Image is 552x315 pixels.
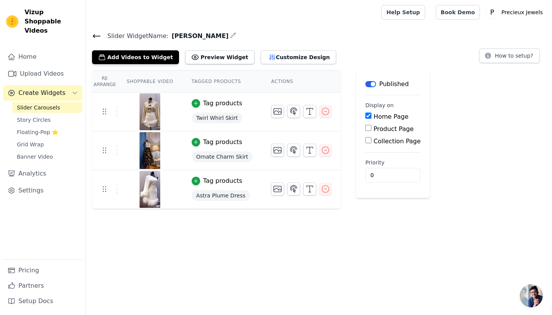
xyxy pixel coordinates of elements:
[92,50,179,64] button: Add Videos to Widget
[17,104,60,111] span: Slider Carousels
[365,101,394,109] legend: Display on
[379,80,409,89] p: Published
[381,5,425,20] a: Help Setup
[139,93,161,130] img: vizup-images-c2f0.png
[192,176,242,186] button: Tag products
[271,105,284,118] button: Change Thumbnail
[192,138,242,147] button: Tag products
[192,151,253,162] span: Ornate Charm Skirt
[12,114,82,125] a: Story Circles
[373,125,414,133] label: Product Page
[271,144,284,157] button: Change Thumbnail
[12,139,82,150] a: Grid Wrap
[203,176,242,186] div: Tag products
[3,293,82,309] a: Setup Docs
[12,102,82,113] a: Slider Carousels
[25,8,79,35] span: Vizup Shoppable Videos
[169,31,229,41] span: [PERSON_NAME]
[12,127,82,138] a: Floating-Pop ⭐
[520,284,543,307] div: Open chat
[3,183,82,198] a: Settings
[436,5,480,20] a: Book Demo
[185,50,254,64] button: Preview Widget
[490,8,494,16] text: P
[117,71,182,93] th: Shoppable Video
[6,15,18,28] img: Vizup
[139,132,161,169] img: vizup-images-0158.png
[18,88,66,98] span: Create Widgets
[192,190,250,201] span: Astra Plume Dress
[230,31,236,41] div: Edit Name
[262,71,341,93] th: Actions
[373,113,408,120] label: Home Page
[498,5,546,19] p: Precieux Jewels
[3,49,82,65] a: Home
[17,141,44,148] span: Grid Wrap
[3,263,82,278] a: Pricing
[192,113,243,123] span: Twirl Whirl Skirt
[3,66,82,81] a: Upload Videos
[3,166,82,181] a: Analytics
[203,138,242,147] div: Tag products
[271,182,284,196] button: Change Thumbnail
[139,171,161,208] img: vizup-images-1a5b.png
[12,151,82,162] a: Banner Video
[192,99,242,108] button: Tag products
[479,48,540,63] button: How to setup?
[3,85,82,101] button: Create Widgets
[479,54,540,61] a: How to setup?
[101,31,169,41] span: Slider Widget Name:
[17,116,51,124] span: Story Circles
[17,153,53,161] span: Banner Video
[92,71,117,93] th: Re Arrange
[182,71,262,93] th: Tagged Products
[261,50,336,64] button: Customize Design
[3,278,82,293] a: Partners
[373,138,421,145] label: Collection Page
[365,159,421,166] label: Priority
[17,128,58,136] span: Floating-Pop ⭐
[486,5,546,19] button: P Precieux Jewels
[203,99,242,108] div: Tag products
